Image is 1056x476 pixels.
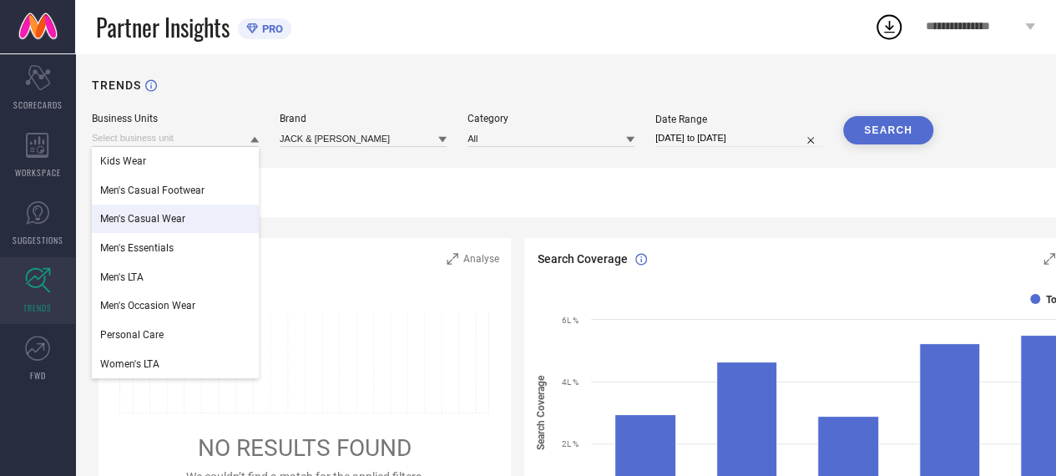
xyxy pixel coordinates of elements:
[92,321,259,349] div: Personal Care
[874,12,904,42] div: Open download list
[462,253,498,265] span: Analyse
[23,301,52,314] span: TRENDS
[537,252,627,266] span: Search Coverage
[280,113,447,124] div: Brand
[92,113,259,124] div: Business Units
[1043,253,1055,265] svg: Zoom
[655,114,822,125] div: Date Range
[92,263,259,291] div: Men's LTA
[843,116,933,144] button: SEARCH
[562,439,579,448] text: 2L %
[100,358,159,370] span: Women's LTA
[92,129,259,147] input: Select business unit
[100,300,195,311] span: Men's Occasion Wear
[562,377,579,387] text: 4L %
[655,129,822,147] input: Select date range
[13,99,63,111] span: SCORECARDS
[100,213,185,225] span: Men's Casual Wear
[13,234,63,246] span: SUGGESTIONS
[536,375,548,450] tspan: Search Coverage
[198,434,412,462] span: NO RESULTS FOUND
[92,234,259,262] div: Men's Essentials
[100,155,146,167] span: Kids Wear
[92,205,259,233] div: Men's Casual Wear
[100,242,174,254] span: Men's Essentials
[100,329,164,341] span: Personal Care
[92,291,259,320] div: Men's Occasion Wear
[30,369,46,382] span: FWD
[100,271,144,283] span: Men's LTA
[92,78,141,92] h1: TRENDS
[447,253,458,265] svg: Zoom
[92,147,259,175] div: Kids Wear
[96,10,230,44] span: Partner Insights
[92,350,259,378] div: Women's LTA
[258,23,283,35] span: PRO
[100,185,205,196] span: Men's Casual Footwear
[562,316,579,325] text: 6L %
[467,113,634,124] div: Category
[92,176,259,205] div: Men's Casual Footwear
[15,166,61,179] span: WORKSPACE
